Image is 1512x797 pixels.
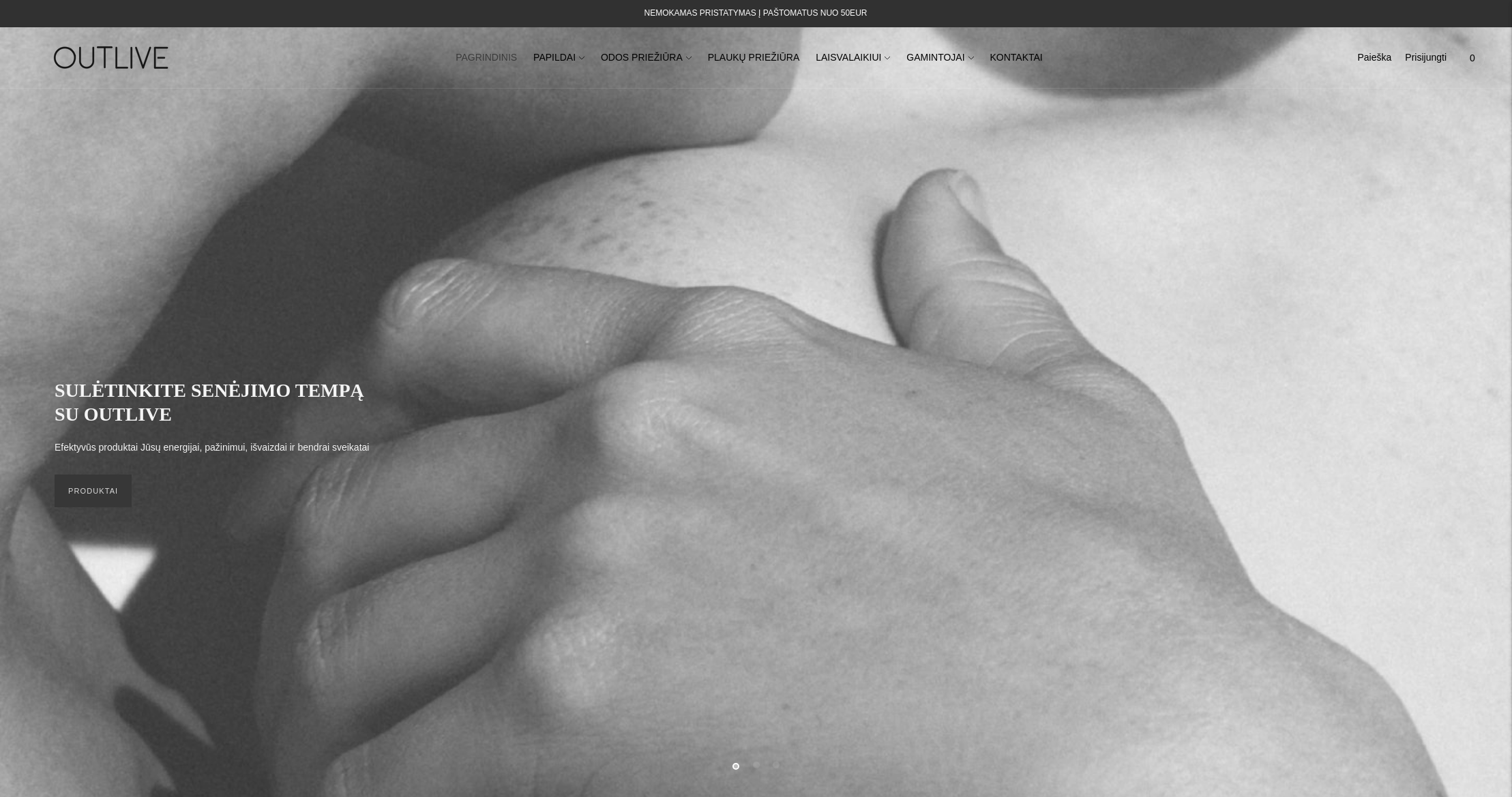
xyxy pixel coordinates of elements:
button: Move carousel to slide 1 [732,763,739,770]
a: PAGRINDINIS [456,43,517,73]
a: KONTAKTAI [990,43,1042,73]
h2: SULĖTINKITE SENĖJIMO TEMPĄ SU OUTLIVE [55,378,382,426]
a: PAPILDAI [533,43,584,73]
a: Paieška [1357,43,1391,73]
img: OUTLIVE [27,34,198,81]
a: PLAUKŲ PRIEŽIŪRA [708,43,800,73]
div: NEMOKAMAS PRISTATYMAS Į PAŠTOMATUS NUO 50EUR [644,5,868,22]
a: GAMINTOJAI [906,43,973,73]
span: 0 [1463,48,1482,67]
p: Efektyvūs produktai Jūsų energijai, pažinimui, išvaizdai ir bendrai sveikatai [55,440,369,456]
a: LAISVALAIKIUI [816,43,890,73]
a: 0 [1460,43,1485,73]
a: ODOS PRIEŽIŪRA [601,43,692,73]
button: Move carousel to slide 2 [753,762,760,768]
a: Prisijungti [1405,43,1447,73]
a: PRODUKTAI [55,475,132,507]
button: Move carousel to slide 3 [773,762,780,768]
